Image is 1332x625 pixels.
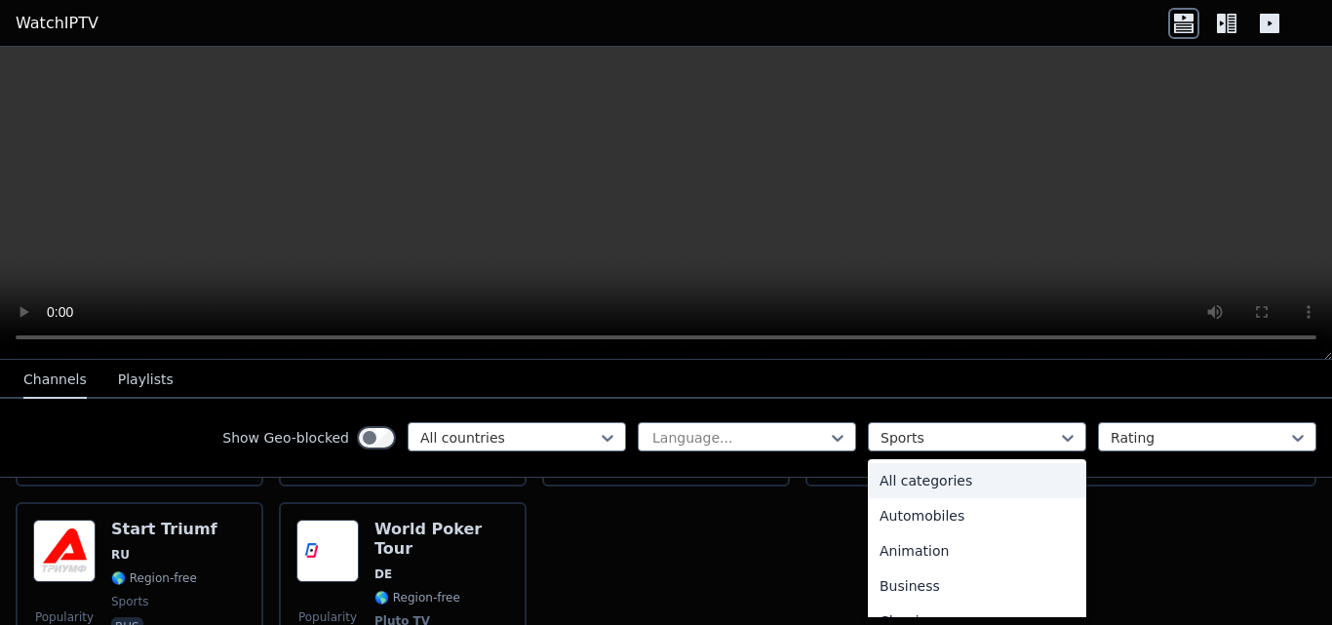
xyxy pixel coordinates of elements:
[23,362,87,399] button: Channels
[222,428,349,448] label: Show Geo-blocked
[868,533,1086,568] div: Animation
[111,570,197,586] span: 🌎 Region-free
[374,590,460,605] span: 🌎 Region-free
[33,520,96,582] img: Start Triumf
[111,547,130,563] span: RU
[374,566,392,582] span: DE
[298,609,357,625] span: Popularity
[868,568,1086,604] div: Business
[868,498,1086,533] div: Automobiles
[296,520,359,582] img: World Poker Tour
[111,594,148,609] span: sports
[35,609,94,625] span: Popularity
[16,12,98,35] a: WatchIPTV
[111,520,217,539] h6: Start Triumf
[118,362,174,399] button: Playlists
[374,520,509,559] h6: World Poker Tour
[868,463,1086,498] div: All categories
